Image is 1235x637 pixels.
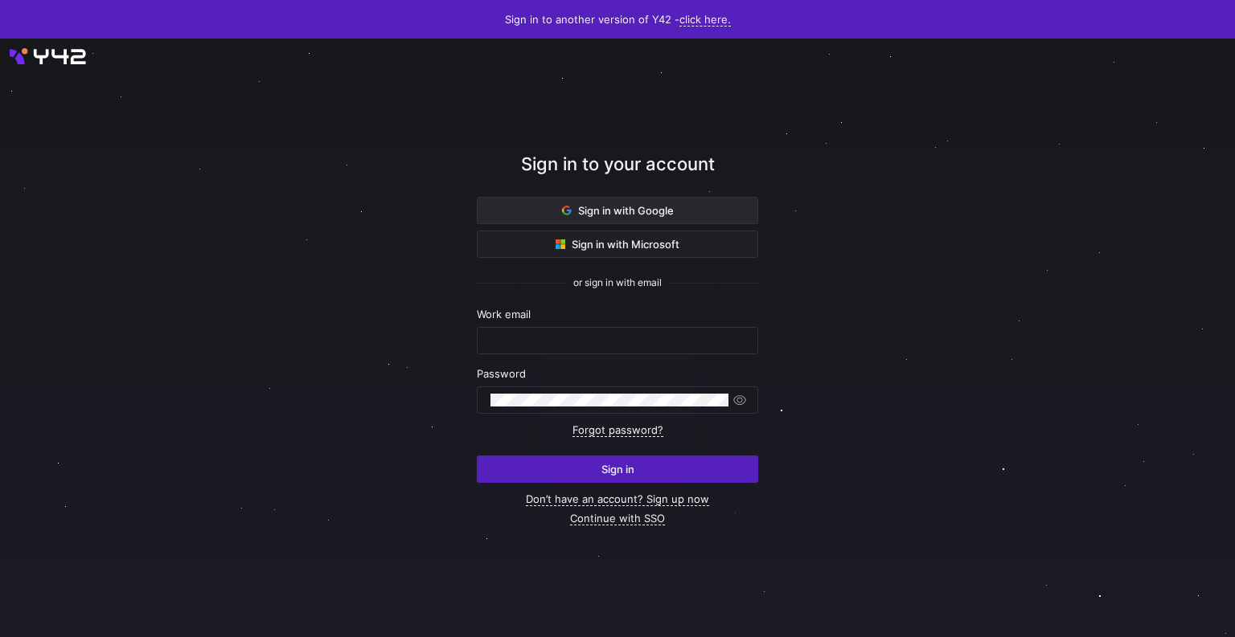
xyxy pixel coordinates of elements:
[601,463,634,476] span: Sign in
[572,423,663,437] a: Forgot password?
[477,197,758,224] button: Sign in with Google
[562,204,674,217] span: Sign in with Google
[477,151,758,197] div: Sign in to your account
[477,308,531,321] span: Work email
[526,492,709,506] a: Don’t have an account? Sign up now
[477,231,758,258] button: Sign in with Microsoft
[477,455,758,483] button: Sign in
[570,512,665,525] a: Continue with SSO
[556,238,679,251] span: Sign in with Microsoft
[679,13,731,27] a: click here.
[477,367,526,380] span: Password
[573,277,662,288] span: or sign in with email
